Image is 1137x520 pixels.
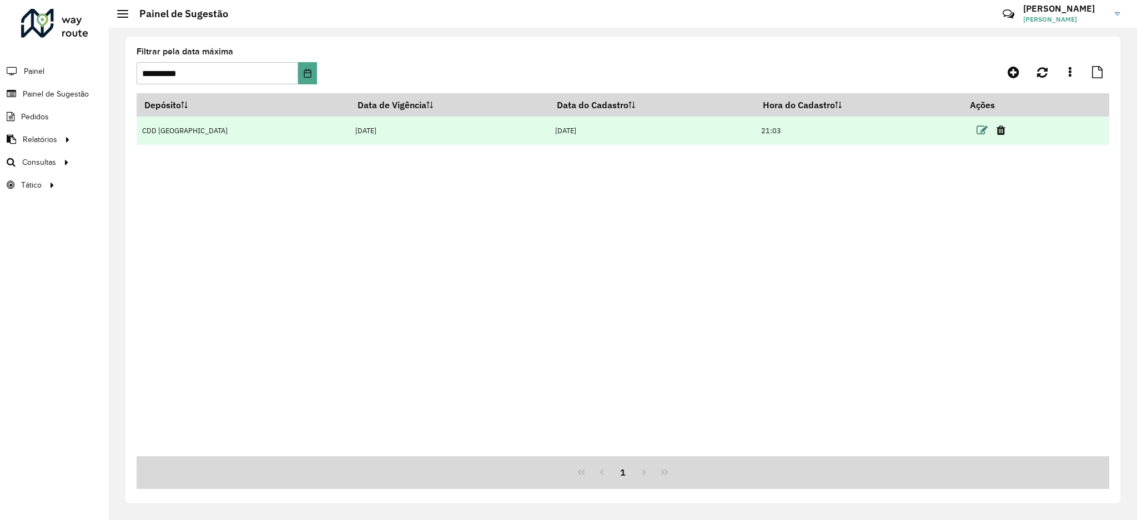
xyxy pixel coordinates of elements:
[21,179,42,191] span: Tático
[137,117,350,145] td: CDD [GEOGRAPHIC_DATA]
[23,88,89,100] span: Painel de Sugestão
[755,117,962,145] td: 21:03
[997,123,1005,138] a: Excluir
[977,123,988,138] a: Editar
[550,117,756,145] td: [DATE]
[1023,14,1106,24] span: [PERSON_NAME]
[24,65,44,77] span: Painel
[23,134,57,145] span: Relatórios
[997,2,1020,26] a: Contato Rápido
[350,93,550,117] th: Data de Vigência
[137,45,233,58] label: Filtrar pela data máxima
[137,93,350,117] th: Depósito
[612,462,633,483] button: 1
[550,93,756,117] th: Data do Cadastro
[755,93,962,117] th: Hora do Cadastro
[128,8,228,20] h2: Painel de Sugestão
[21,111,49,123] span: Pedidos
[1023,3,1106,14] h3: [PERSON_NAME]
[962,93,1029,117] th: Ações
[298,62,317,84] button: Choose Date
[350,117,550,145] td: [DATE]
[22,156,56,168] span: Consultas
